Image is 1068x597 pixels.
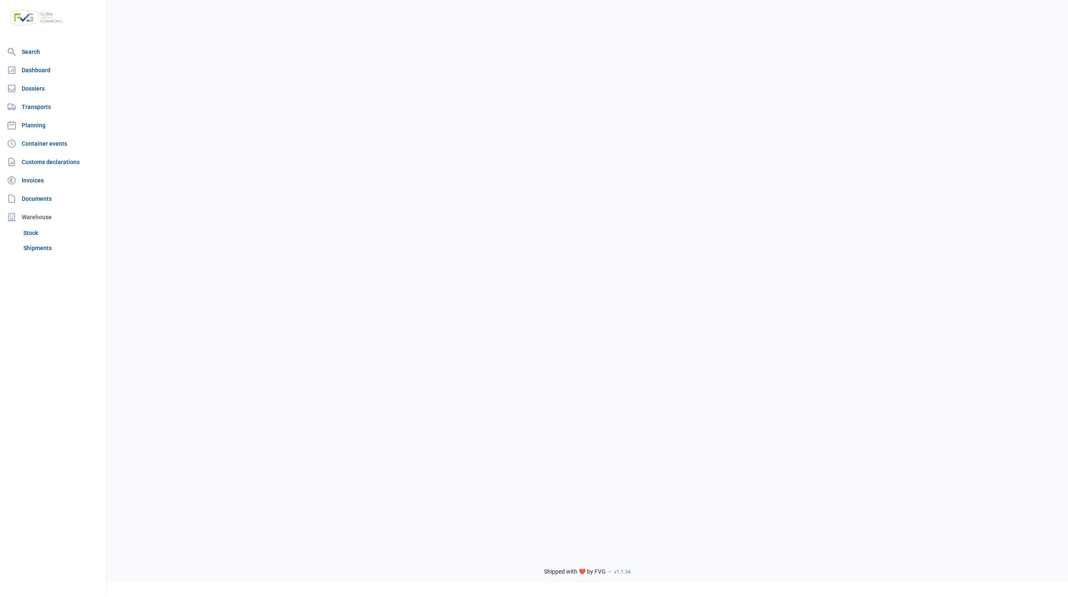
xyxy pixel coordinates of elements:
span: Shipped with ❤️ by FVG [544,568,606,576]
div: Warehouse [3,209,103,225]
a: Dashboard [3,62,103,78]
a: Container events [3,135,103,152]
a: Stock [20,225,103,240]
a: Customs declarations [3,154,103,170]
a: Documents [3,190,103,207]
span: - [609,568,611,576]
span: v1.1.34 [614,569,631,575]
a: Search [3,43,103,60]
a: Invoices [3,172,103,189]
a: Shipments [20,240,103,255]
a: Transports [3,99,103,115]
a: Planning [3,117,103,134]
img: FVG - Global freight forwarding [7,6,66,29]
a: Dossiers [3,80,103,97]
